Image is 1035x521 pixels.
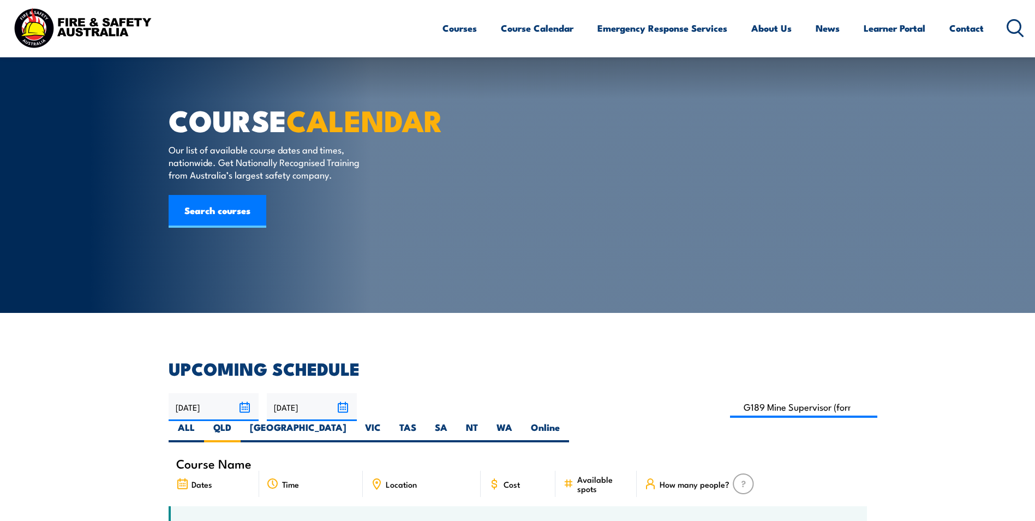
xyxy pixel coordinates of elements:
label: NT [457,421,487,442]
a: Courses [442,14,477,43]
h1: COURSE [169,107,438,133]
span: Cost [504,479,520,489]
input: From date [169,393,259,421]
label: SA [426,421,457,442]
p: Our list of available course dates and times, nationwide. Get Nationally Recognised Training from... [169,143,368,181]
a: Search courses [169,195,266,228]
h2: UPCOMING SCHEDULE [169,360,867,376]
span: Course Name [176,459,252,468]
span: How many people? [660,479,729,489]
span: Time [282,479,299,489]
label: VIC [356,421,390,442]
a: Contact [949,14,984,43]
a: Course Calendar [501,14,573,43]
input: Search Course [730,396,878,418]
span: Dates [192,479,212,489]
input: To date [267,393,357,421]
a: About Us [751,14,792,43]
label: TAS [390,421,426,442]
label: WA [487,421,522,442]
a: News [816,14,840,43]
a: Emergency Response Services [597,14,727,43]
label: ALL [169,421,204,442]
span: Location [386,479,417,489]
a: Learner Portal [864,14,925,43]
label: QLD [204,421,241,442]
label: Online [522,421,569,442]
strong: CALENDAR [286,97,443,142]
label: [GEOGRAPHIC_DATA] [241,421,356,442]
span: Available spots [577,475,629,493]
